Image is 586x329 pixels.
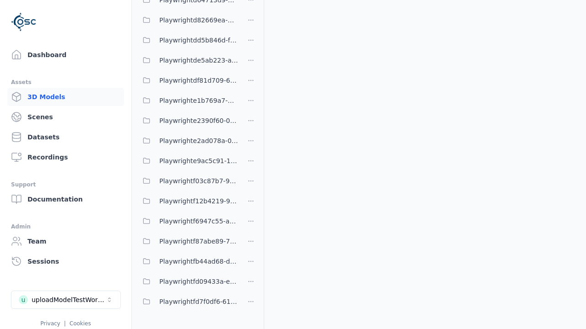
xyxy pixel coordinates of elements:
a: Privacy [40,320,60,327]
span: Playwrightdf81d709-6511-4a67-8e35-601024cdf8cb [159,75,238,86]
button: Playwrightde5ab223-a0f8-4a97-be4c-ac610507c281 [137,51,238,69]
span: Playwrightfb44ad68-da23-4d2e-bdbe-6e902587d381 [159,256,238,267]
span: Playwrightf87abe89-795a-4558-b272-1516c46e3a97 [159,236,238,247]
span: Playwrightfd7f0df6-6123-459c-b40e-063e1912f236 [159,296,238,307]
div: u [19,295,28,304]
a: Team [7,232,124,250]
button: Playwrightd82669ea-7e85-4c9c-baa9-790b3846e5ad [137,11,238,29]
a: Cookies [70,320,91,327]
button: Playwrightfd09433a-e09a-46f2-a8d1-9ed2645adf93 [137,272,238,291]
div: Assets [11,77,120,88]
div: uploadModelTestWorkspace [32,295,106,304]
button: Playwrighte2ad078a-05e1-4952-9952-cd0a03d3c054 [137,132,238,150]
span: Playwrighte2390f60-03f3-479d-b54a-66d59fed9540 [159,115,238,126]
img: Logo [11,9,37,35]
button: Playwrightdf81d709-6511-4a67-8e35-601024cdf8cb [137,71,238,90]
div: Admin [11,221,120,232]
button: Playwrightf87abe89-795a-4558-b272-1516c46e3a97 [137,232,238,250]
button: Playwrightf12b4219-9525-4842-afac-db475d305d63 [137,192,238,210]
button: Playwrightf6947c55-a1ff-44cb-ba80-3607a288b092 [137,212,238,230]
span: Playwrightd82669ea-7e85-4c9c-baa9-790b3846e5ad [159,15,238,26]
div: Support [11,179,120,190]
span: | [64,320,66,327]
a: Dashboard [7,46,124,64]
span: Playwrighte2ad078a-05e1-4952-9952-cd0a03d3c054 [159,135,238,146]
a: Documentation [7,190,124,208]
button: Playwrightf03c87b7-9018-4775-a7d1-b47fea0411a7 [137,172,238,190]
span: Playwrightfd09433a-e09a-46f2-a8d1-9ed2645adf93 [159,276,238,287]
a: Scenes [7,108,124,126]
button: Playwrighte1b769a7-7552-459c-9171-81ddfa2a54bc [137,91,238,110]
a: 3D Models [7,88,124,106]
span: Playwrightf12b4219-9525-4842-afac-db475d305d63 [159,196,238,207]
span: Playwrightdd5b846d-fd3c-438e-8fe9-9994751102c7 [159,35,238,46]
button: Playwrightdd5b846d-fd3c-438e-8fe9-9994751102c7 [137,31,238,49]
a: Sessions [7,252,124,271]
button: Playwrightfb44ad68-da23-4d2e-bdbe-6e902587d381 [137,252,238,271]
span: Playwrighte1b769a7-7552-459c-9171-81ddfa2a54bc [159,95,238,106]
a: Datasets [7,128,124,146]
span: Playwrighte9ac5c91-1b2b-4bc1-b5a3-a4be549dee4f [159,155,238,166]
button: Playwrighte9ac5c91-1b2b-4bc1-b5a3-a4be549dee4f [137,152,238,170]
button: Playwrightfd7f0df6-6123-459c-b40e-063e1912f236 [137,292,238,311]
button: Select a workspace [11,291,121,309]
span: Playwrightde5ab223-a0f8-4a97-be4c-ac610507c281 [159,55,238,66]
span: Playwrightf6947c55-a1ff-44cb-ba80-3607a288b092 [159,216,238,227]
button: Playwrighte2390f60-03f3-479d-b54a-66d59fed9540 [137,111,238,130]
span: Playwrightf03c87b7-9018-4775-a7d1-b47fea0411a7 [159,175,238,186]
a: Recordings [7,148,124,166]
